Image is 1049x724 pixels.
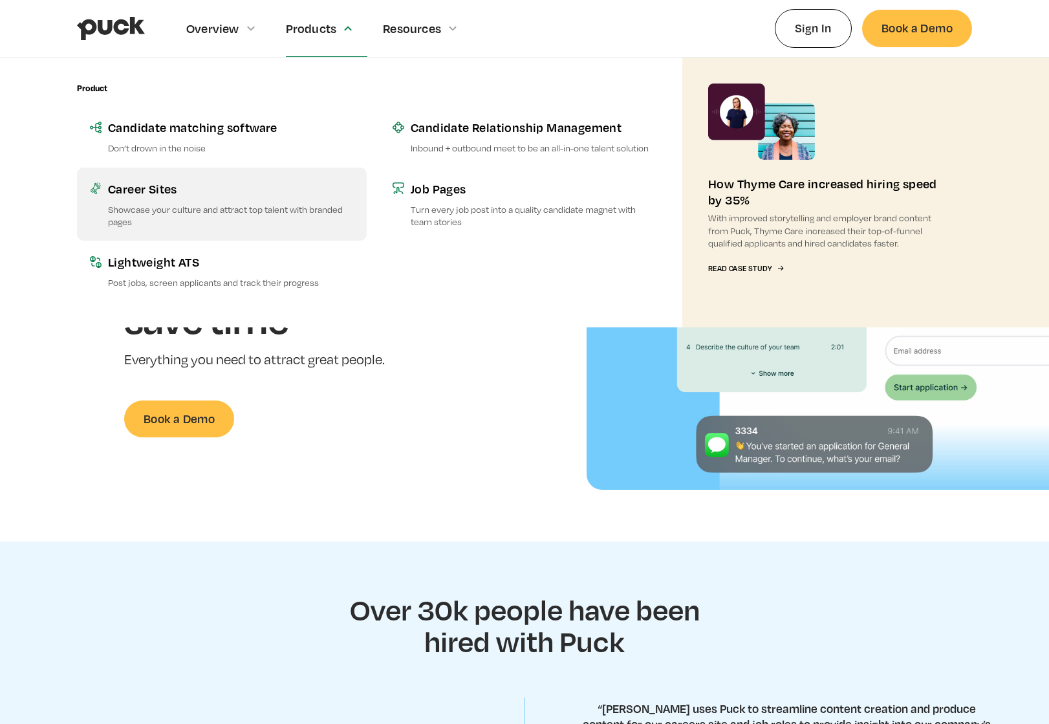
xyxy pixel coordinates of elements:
p: Turn every job post into a quality candidate magnet with team stories [411,203,656,228]
p: Post jobs, screen applicants and track their progress [108,276,354,289]
p: Showcase your culture and attract top talent with branded pages [108,203,354,228]
p: Everything you need to attract great people. [124,351,431,369]
a: Career SitesShowcase your culture and attract top talent with branded pages [77,168,367,241]
a: How Thyme Care increased hiring speed by 35%With improved storytelling and employer brand content... [682,58,972,327]
div: How Thyme Care increased hiring speed by 35% [708,175,946,208]
h2: Over 30k people have been hired with Puck [334,593,715,657]
a: Job PagesTurn every job post into a quality candidate magnet with team stories [380,168,669,241]
div: Read Case Study [708,265,772,273]
a: Book a Demo [862,10,972,47]
p: Don’t drown in the noise [108,142,354,154]
h1: Get quality candidates, and save time [124,213,431,340]
p: Inbound + outbound meet to be an all-in-one talent solution [411,142,656,154]
a: Candidate matching softwareDon’t drown in the noise [77,106,367,167]
a: Candidate Relationship ManagementInbound + outbound meet to be an all-in-one talent solution [380,106,669,167]
div: Resources [383,21,441,36]
div: Candidate Relationship Management [411,119,656,135]
a: Lightweight ATSPost jobs, screen applicants and track their progress [77,241,367,302]
div: Lightweight ATS [108,254,354,270]
div: Products [286,21,337,36]
div: Candidate matching software [108,119,354,135]
div: Job Pages [411,181,656,197]
p: With improved storytelling and employer brand content from Puck, Thyme Care increased their top-o... [708,212,946,249]
div: Overview [186,21,239,36]
a: Book a Demo [124,400,234,437]
div: Product [77,83,107,93]
a: Sign In [775,9,852,47]
div: Career Sites [108,181,354,197]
